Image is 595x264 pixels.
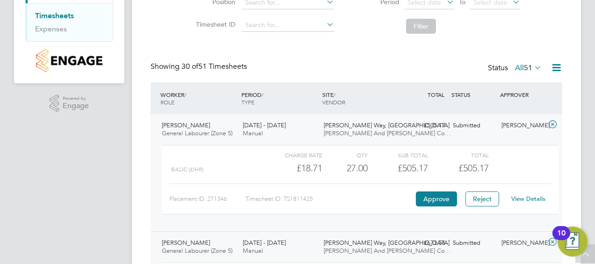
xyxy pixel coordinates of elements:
[262,161,322,176] div: £18.71
[243,121,286,129] span: [DATE] - [DATE]
[243,129,263,137] span: Manual
[400,118,449,133] div: £505.17
[162,129,232,137] span: General Labourer (Zone 5)
[35,24,67,33] a: Expenses
[193,20,235,29] label: Timesheet ID
[449,118,498,133] div: Submitted
[63,102,89,110] span: Engage
[261,91,263,98] span: /
[151,62,249,72] div: Showing
[239,86,320,110] div: PERIOD
[262,149,322,161] div: Charge rate
[515,63,542,73] label: All
[36,49,102,72] img: countryside-properties-logo-retina.png
[368,161,428,176] div: £505.17
[241,98,254,106] span: TYPE
[400,235,449,251] div: £673.56
[465,191,499,206] button: Reject
[416,191,457,206] button: Approve
[324,129,451,137] span: [PERSON_NAME] And [PERSON_NAME] Co…
[324,239,450,247] span: [PERSON_NAME] Way, [GEOGRAPHIC_DATA]
[162,121,210,129] span: [PERSON_NAME]
[50,95,89,112] a: Powered byEngage
[324,121,450,129] span: [PERSON_NAME] Way, [GEOGRAPHIC_DATA]
[524,63,532,73] span: 51
[169,191,246,206] div: Placement ID: 271346
[428,91,444,98] span: TOTAL
[406,19,436,34] button: Filter
[242,19,334,32] input: Search for...
[557,233,566,245] div: 10
[428,149,488,161] div: Total
[246,191,414,206] div: Timesheet ID: TS1811425
[322,98,345,106] span: VENDOR
[511,195,545,203] a: View Details
[558,227,588,257] button: Open Resource Center, 10 new notifications
[162,239,210,247] span: [PERSON_NAME]
[25,49,113,72] a: Go to home page
[498,86,546,103] div: APPROVER
[324,247,451,255] span: [PERSON_NAME] And [PERSON_NAME] Co…
[181,62,198,71] span: 30 of
[162,247,232,255] span: General Labourer (Zone 5)
[498,118,546,133] div: [PERSON_NAME]
[320,86,401,110] div: SITE
[158,86,239,110] div: WORKER
[449,86,498,103] div: STATUS
[181,62,247,71] span: 51 Timesheets
[322,149,368,161] div: QTY
[184,91,186,98] span: /
[449,235,498,251] div: Submitted
[488,62,544,75] div: Status
[243,239,286,247] span: [DATE] - [DATE]
[160,98,174,106] span: ROLE
[243,247,263,255] span: Manual
[26,3,113,41] div: Timesheets
[63,95,89,103] span: Powered by
[35,11,74,20] a: Timesheets
[498,235,546,251] div: [PERSON_NAME]
[458,162,489,174] span: £505.17
[171,166,203,173] span: Basic (£/HR)
[368,149,428,161] div: Sub Total
[334,91,335,98] span: /
[322,161,368,176] div: 27.00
